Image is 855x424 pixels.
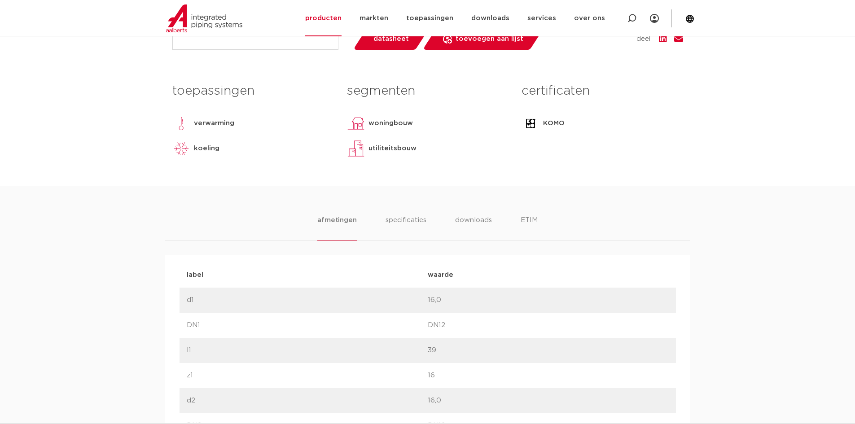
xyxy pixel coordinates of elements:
img: woningbouw [347,114,365,132]
p: DN12 [428,320,669,331]
img: utiliteitsbouw [347,140,365,157]
p: label [187,270,428,280]
p: d2 [187,395,428,406]
img: verwarming [172,114,190,132]
p: KOMO [543,118,565,129]
p: 16 [428,370,669,381]
p: 39 [428,345,669,356]
span: deel: [636,34,652,44]
p: d1 [187,295,428,306]
p: koeling [194,143,219,154]
img: KOMO [522,114,539,132]
p: verwarming [194,118,234,129]
p: utiliteitsbouw [368,143,417,154]
p: l1 [187,345,428,356]
li: downloads [455,215,492,240]
span: datasheet [373,32,409,46]
li: specificaties [386,215,426,240]
h3: toepassingen [172,82,333,100]
p: 16,0 [428,395,669,406]
img: koeling [172,140,190,157]
li: ETIM [521,215,538,240]
p: DN1 [187,320,428,331]
p: 16,0 [428,295,669,306]
li: afmetingen [317,215,356,240]
p: woningbouw [368,118,413,129]
p: z1 [187,370,428,381]
h3: segmenten [347,82,508,100]
p: waarde [428,270,669,280]
span: toevoegen aan lijst [456,32,523,46]
h3: certificaten [522,82,683,100]
a: datasheet [353,28,429,50]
